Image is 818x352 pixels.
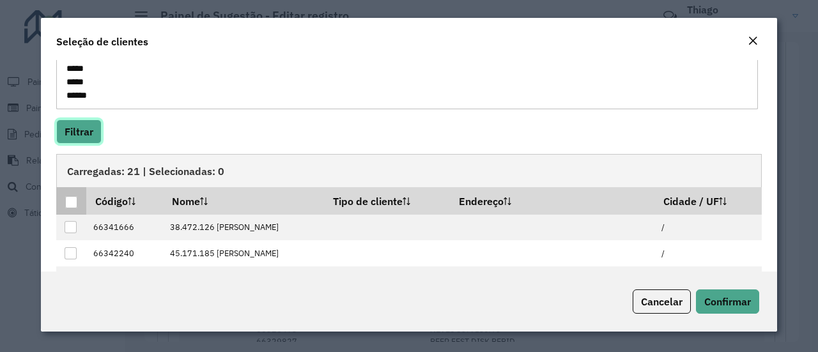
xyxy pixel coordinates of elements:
button: Close [744,33,762,50]
th: Endereço [450,187,654,214]
em: Fechar [748,36,758,46]
td: 66323066 [86,266,163,293]
div: Carregadas: 21 | Selecionadas: 0 [56,154,762,187]
td: 45.171.185 [PERSON_NAME] [163,240,325,266]
td: UBERABA / MG [654,266,761,293]
th: Cidade / UF [654,187,761,214]
td: AV [PERSON_NAME] 820 [450,266,654,293]
th: Código [86,187,163,214]
th: Nome [163,187,325,214]
h4: Seleção de clientes [56,34,148,49]
td: 38.472.126 [PERSON_NAME] [163,215,325,241]
span: Confirmar [704,295,751,308]
td: / [654,240,761,266]
button: Cancelar [633,289,691,314]
button: Confirmar [696,289,759,314]
td: 66342240 [86,240,163,266]
span: Cancelar [641,295,683,308]
td: 66341666 [86,215,163,241]
td: [PERSON_NAME] DOS [163,266,325,293]
td: / [654,215,761,241]
button: Filtrar [56,119,102,144]
th: Tipo de cliente [325,187,450,214]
